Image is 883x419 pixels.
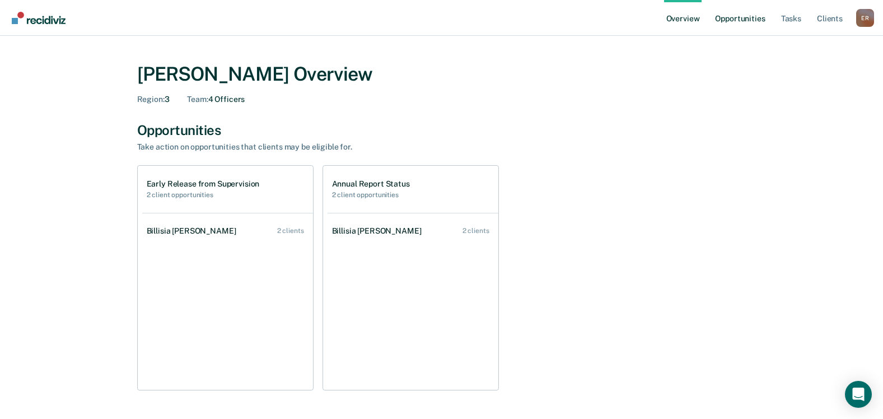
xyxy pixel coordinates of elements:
h1: Early Release from Supervision [147,179,260,189]
div: Billisia [PERSON_NAME] [332,226,426,236]
div: [PERSON_NAME] Overview [137,63,746,86]
img: Recidiviz [12,12,66,24]
span: Team : [187,95,208,104]
h2: 2 client opportunities [332,191,410,199]
div: 4 Officers [187,95,245,104]
div: E R [856,9,874,27]
div: 2 clients [462,227,489,235]
div: Take action on opportunities that clients may be eligible for. [137,142,529,152]
div: Opportunities [137,122,746,138]
div: 2 clients [277,227,304,235]
h1: Annual Report Status [332,179,410,189]
a: Billisia [PERSON_NAME] 2 clients [328,215,498,247]
a: Billisia [PERSON_NAME] 2 clients [142,215,313,247]
div: Open Intercom Messenger [845,381,872,408]
div: Billisia [PERSON_NAME] [147,226,241,236]
span: Region : [137,95,165,104]
div: 3 [137,95,170,104]
h2: 2 client opportunities [147,191,260,199]
button: Profile dropdown button [856,9,874,27]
